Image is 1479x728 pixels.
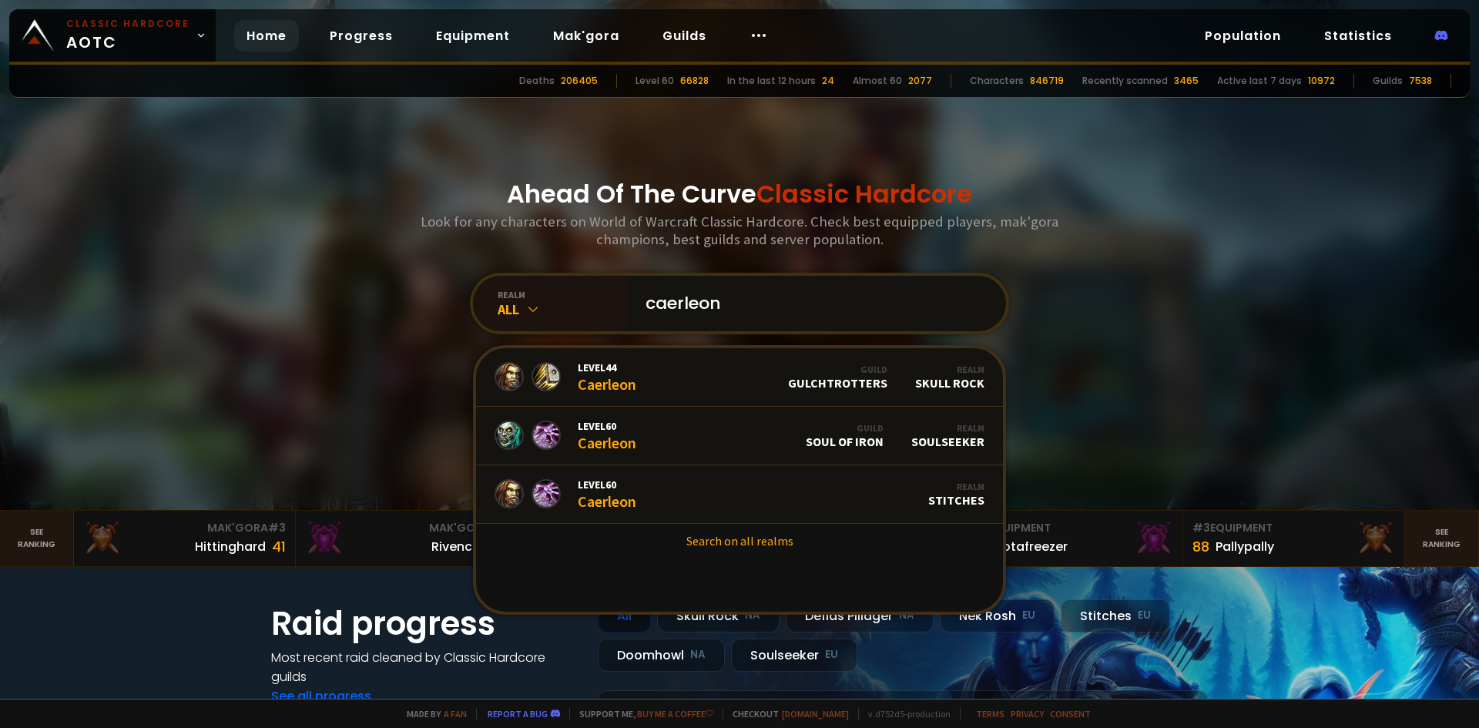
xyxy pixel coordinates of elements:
[637,708,713,720] a: Buy me a coffee
[476,524,1003,558] a: Search on all realms
[1192,520,1395,536] div: Equipment
[1192,536,1209,557] div: 88
[476,407,1003,465] a: Level60CaerleonGuildSoul of IronRealmSoulseeker
[961,511,1183,566] a: #2Equipment88Notafreezer
[578,478,636,511] div: Caerleon
[397,708,467,720] span: Made by
[1138,608,1151,623] small: EU
[911,422,984,449] div: Soulseeker
[899,608,914,623] small: NA
[680,74,709,88] div: 66828
[488,708,548,720] a: Report a bug
[822,74,834,88] div: 24
[268,520,286,535] span: # 3
[636,74,674,88] div: Level 60
[271,648,579,686] h4: Most recent raid cleaned by Classic Hardcore guilds
[66,17,189,31] small: Classic Hardcore
[994,537,1068,556] div: Notafreezer
[234,20,299,52] a: Home
[786,599,934,632] div: Defias Pillager
[976,708,1004,720] a: Terms
[414,213,1065,248] h3: Look for any characters on World of Warcraft Classic Hardcore. Check best equipped players, mak'g...
[272,536,286,557] div: 41
[305,520,508,536] div: Mak'Gora
[1011,708,1044,720] a: Privacy
[569,708,713,720] span: Support me,
[424,20,522,52] a: Equipment
[578,361,636,374] span: Level 44
[1061,599,1170,632] div: Stitches
[74,511,296,566] a: Mak'Gora#3Hittinghard41
[578,478,636,491] span: Level 60
[1405,511,1479,566] a: Seeranking
[731,639,857,672] div: Soulseeker
[971,520,1173,536] div: Equipment
[1409,74,1432,88] div: 7538
[657,599,780,632] div: Skull Rock
[66,17,189,54] span: AOTC
[915,364,984,375] div: Realm
[756,176,972,211] span: Classic Hardcore
[476,465,1003,524] a: Level60CaerleonRealmStitches
[1022,608,1035,623] small: EU
[498,289,627,300] div: realm
[271,599,579,648] h1: Raid progress
[317,20,405,52] a: Progress
[1312,20,1404,52] a: Statistics
[1308,74,1335,88] div: 10972
[650,20,719,52] a: Guilds
[1217,74,1302,88] div: Active last 7 days
[83,520,286,536] div: Mak'Gora
[519,74,555,88] div: Deaths
[578,419,636,452] div: Caerleon
[598,639,725,672] div: Doomhowl
[1174,74,1199,88] div: 3465
[727,74,816,88] div: In the last 12 hours
[1183,511,1405,566] a: #3Equipment88Pallypally
[858,708,951,720] span: v. d752d5 - production
[296,511,518,566] a: Mak'Gora#2Rivench100
[498,300,627,318] div: All
[940,599,1055,632] div: Nek'Rosh
[561,74,598,88] div: 206405
[578,419,636,433] span: Level 60
[541,20,632,52] a: Mak'gora
[782,708,849,720] a: [DOMAIN_NAME]
[1082,74,1168,88] div: Recently scanned
[431,537,480,556] div: Rivench
[476,348,1003,407] a: Level44CaerleonGuildGulchTrottersRealmSkull Rock
[806,422,884,449] div: Soul of Iron
[636,276,988,331] input: Search a character...
[723,708,849,720] span: Checkout
[1030,74,1064,88] div: 846719
[853,74,902,88] div: Almost 60
[1192,20,1293,52] a: Population
[911,422,984,434] div: Realm
[598,599,651,632] div: All
[1373,74,1403,88] div: Guilds
[1192,520,1210,535] span: # 3
[1216,537,1274,556] div: Pallypally
[825,647,838,663] small: EU
[970,74,1024,88] div: Characters
[271,687,371,705] a: See all progress
[928,481,984,508] div: Stitches
[690,647,706,663] small: NA
[578,361,636,394] div: Caerleon
[1050,708,1091,720] a: Consent
[928,481,984,492] div: Realm
[915,364,984,391] div: Skull Rock
[806,422,884,434] div: Guild
[9,9,216,62] a: Classic HardcoreAOTC
[507,176,972,213] h1: Ahead Of The Curve
[788,364,887,375] div: Guild
[444,708,467,720] a: a fan
[195,537,266,556] div: Hittinghard
[745,608,760,623] small: NA
[788,364,887,391] div: GulchTrotters
[908,74,932,88] div: 2077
